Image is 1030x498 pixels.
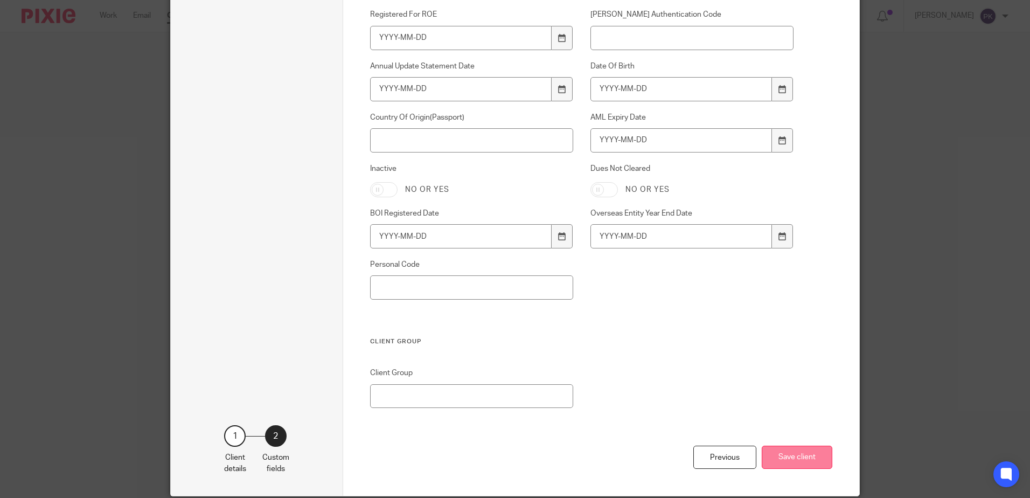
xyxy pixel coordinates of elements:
[590,112,794,123] label: AML Expiry Date
[590,128,772,153] input: YYYY-MM-DD
[370,368,574,378] label: Client Group
[370,61,574,72] label: Annual Update Statement Date
[224,452,246,474] p: Client details
[224,425,246,447] div: 1
[262,452,289,474] p: Custom fields
[762,446,832,469] button: Save client
[370,337,794,346] h3: Client Group
[370,224,552,248] input: YYYY-MM-DD
[590,208,794,219] label: Overseas Entity Year End Date
[370,259,574,270] label: Personal Code
[370,26,552,50] input: YYYY-MM-DD
[590,224,772,248] input: YYYY-MM-DD
[370,208,574,219] label: BOI Registered Date
[590,163,794,174] label: Dues Not Cleared
[405,184,449,195] label: No or yes
[590,9,794,20] label: [PERSON_NAME] Authentication Code
[370,9,574,20] label: Registered For ROE
[370,163,574,174] label: Inactive
[693,446,756,469] div: Previous
[590,77,772,101] input: YYYY-MM-DD
[370,77,552,101] input: YYYY-MM-DD
[625,184,670,195] label: No or yes
[265,425,287,447] div: 2
[370,112,574,123] label: Country Of Origin(Passport)
[590,61,794,72] label: Date Of Birth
